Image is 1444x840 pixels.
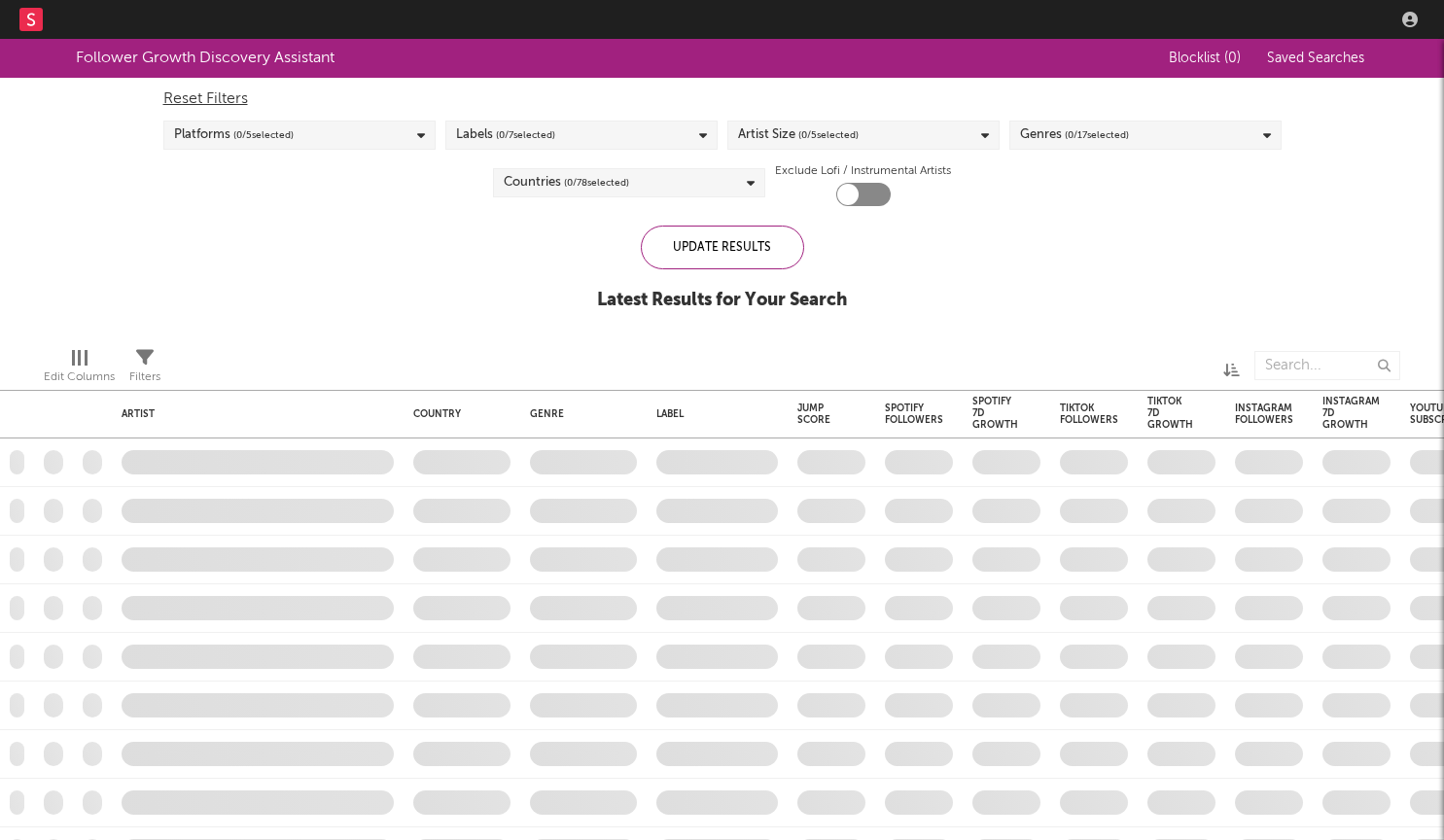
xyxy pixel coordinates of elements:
div: Update Results [641,226,804,269]
input: Search... [1254,351,1400,380]
div: Artist [122,408,384,420]
span: Blocklist [1169,52,1241,65]
div: Filters [129,366,160,389]
div: Edit Columns [44,341,115,398]
div: Follower Growth Discovery Assistant [76,47,335,70]
div: Genre [530,408,627,420]
span: ( 0 / 5 selected) [798,123,859,147]
div: Tiktok 7D Growth [1147,396,1193,431]
span: ( 0 / 7 selected) [496,123,555,147]
div: Platforms [174,123,294,147]
div: Jump Score [797,402,836,426]
span: Saved Searches [1267,52,1368,65]
span: ( 0 / 5 selected) [233,123,294,147]
div: Labels [456,123,555,147]
div: Genres [1020,123,1129,147]
div: Filters [129,341,160,398]
button: Saved Searches [1261,51,1368,66]
div: Spotify 7D Growth [972,396,1018,431]
span: ( 0 / 78 selected) [564,171,629,194]
div: Latest Results for Your Search [597,289,847,312]
div: Reset Filters [163,87,1282,111]
span: ( 0 / 17 selected) [1065,123,1129,147]
div: Instagram 7D Growth [1322,396,1380,431]
div: Edit Columns [44,366,115,389]
div: Label [656,408,768,420]
div: Instagram Followers [1235,402,1293,426]
div: Artist Size [738,123,859,147]
div: Spotify Followers [885,402,943,426]
div: Country [413,408,501,420]
div: Tiktok Followers [1060,402,1118,426]
span: ( 0 ) [1224,52,1241,65]
label: Exclude Lofi / Instrumental Artists [775,159,951,183]
div: Countries [504,171,629,194]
